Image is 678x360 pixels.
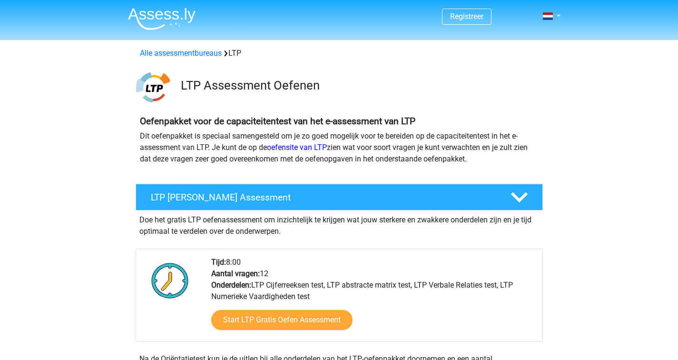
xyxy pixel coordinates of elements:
img: Assessly [128,8,196,30]
div: 8:00 12 LTP Cijferreeksen test, LTP abstracte matrix test, LTP Verbale Relaties test, LTP Numerie... [204,257,542,341]
b: Tijd: [211,258,226,267]
a: oefensite van LTP [267,143,327,152]
h3: LTP Assessment Oefenen [181,78,535,93]
div: Doe het gratis LTP oefenassessment om inzichtelijk te krijgen wat jouw sterkere en zwakkere onder... [136,210,543,237]
b: Aantal vragen: [211,269,260,278]
h4: LTP [PERSON_NAME] Assessment [151,192,495,203]
img: ltp.png [136,70,170,104]
a: Alle assessmentbureaus [140,49,222,58]
a: Start LTP Gratis Oefen Assessment [211,310,353,330]
b: Onderdelen: [211,280,251,290]
p: Dit oefenpakket is speciaal samengesteld om je zo goed mogelijk voor te bereiden op de capaciteit... [140,130,539,165]
b: Oefenpakket voor de capaciteitentest van het e-assessment van LTP [140,116,415,127]
div: LTP [136,48,542,59]
a: Registreer [450,12,483,21]
a: LTP [PERSON_NAME] Assessment [132,184,547,210]
img: Klok [146,257,194,304]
